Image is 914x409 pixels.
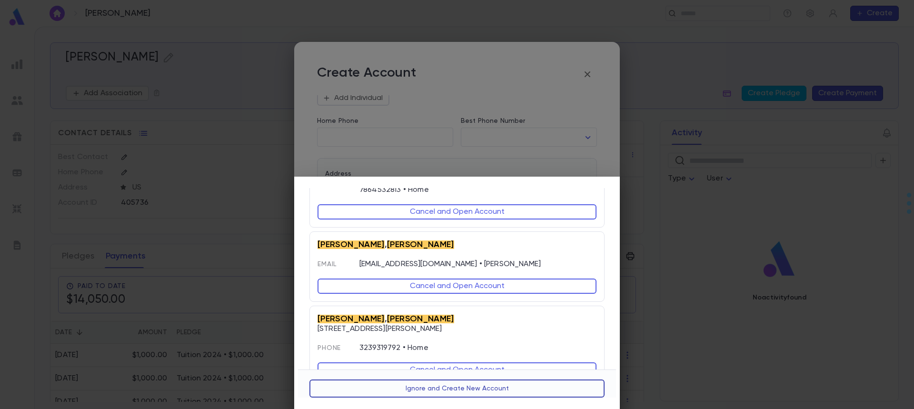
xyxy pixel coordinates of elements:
[318,315,385,323] mark: [PERSON_NAME]
[387,240,454,249] mark: [PERSON_NAME]
[318,204,596,219] button: Cancel and Open Account
[318,344,352,352] span: Phone
[359,343,428,353] p: 3239319792 • Home
[309,379,605,398] button: Ignore and Create New Account
[318,324,596,334] p: [STREET_ADDRESS][PERSON_NAME]
[359,259,541,269] p: [EMAIL_ADDRESS][DOMAIN_NAME] • [PERSON_NAME]
[318,240,385,249] mark: [PERSON_NAME]
[387,315,454,323] mark: [PERSON_NAME]
[318,239,454,250] span: ,
[318,314,454,324] span: ,
[318,362,596,378] button: Cancel and Open Account
[359,185,429,195] p: 7864532813 • Home
[318,260,352,268] span: Email
[318,279,596,294] button: Cancel and Open Account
